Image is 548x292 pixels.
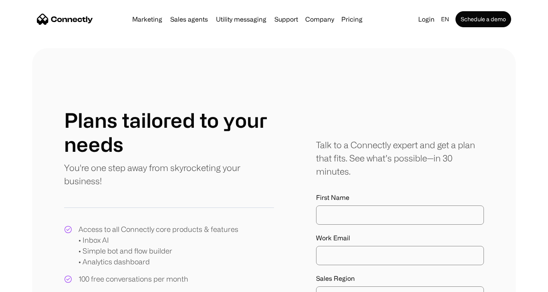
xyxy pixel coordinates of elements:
a: Marketing [129,16,165,22]
aside: Language selected: English [8,277,48,289]
a: Login [415,14,438,25]
div: Talk to a Connectly expert and get a plan that fits. See what’s possible—in 30 minutes. [316,138,484,178]
label: Sales Region [316,275,484,282]
h1: Plans tailored to your needs [64,108,274,156]
div: en [438,14,454,25]
ul: Language list [16,278,48,289]
a: home [37,13,93,25]
a: Sales agents [167,16,211,22]
div: Company [303,14,336,25]
div: Access to all Connectly core products & features • Inbox AI • Simple bot and flow builder • Analy... [79,224,238,267]
div: 100 free conversations per month [79,274,188,284]
a: Schedule a demo [455,11,511,27]
label: Work Email [316,234,484,242]
a: Utility messaging [213,16,270,22]
a: Support [271,16,301,22]
label: First Name [316,194,484,201]
a: Pricing [338,16,366,22]
div: en [441,14,449,25]
div: Company [305,14,334,25]
p: You're one step away from skyrocketing your business! [64,161,274,187]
